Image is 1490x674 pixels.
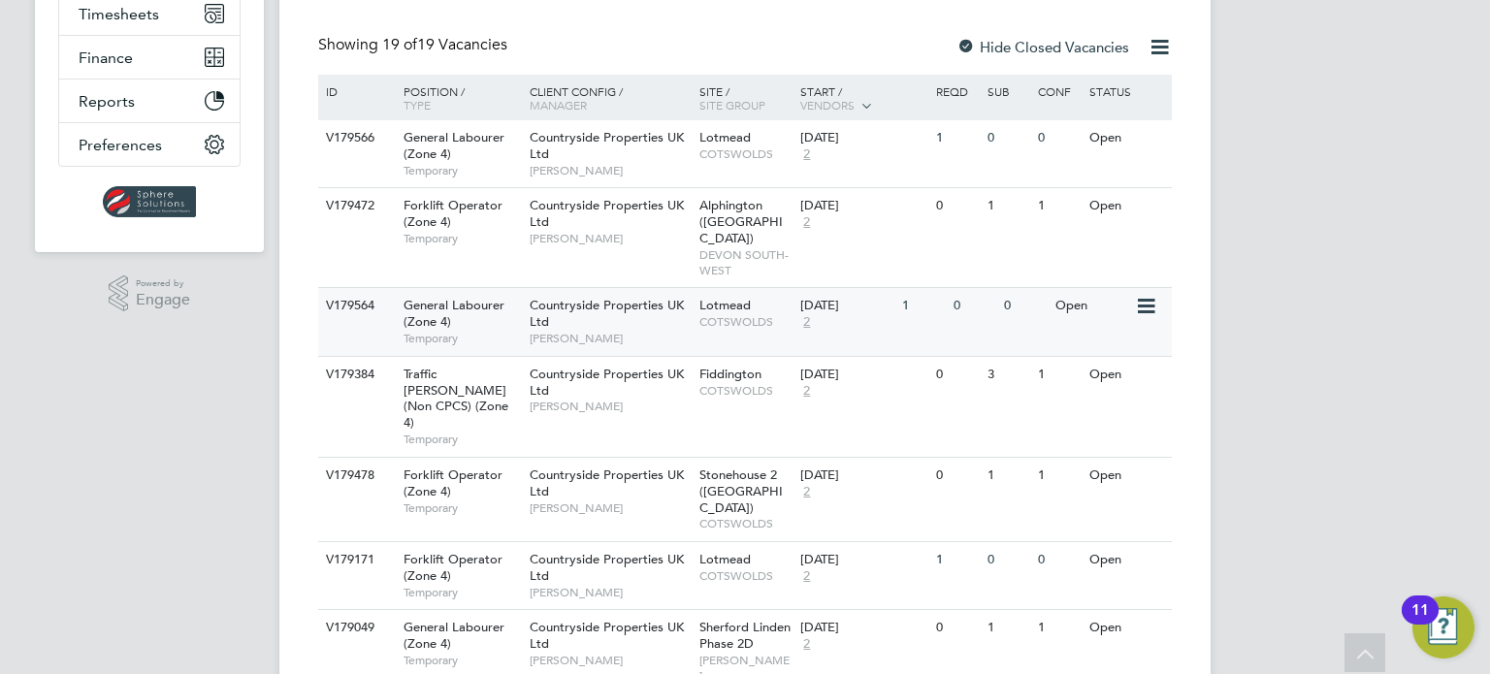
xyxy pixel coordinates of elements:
span: Forklift Operator (Zone 4) [404,197,502,230]
div: Open [1085,120,1169,156]
span: [PERSON_NAME] [530,331,690,346]
div: V179472 [321,188,389,224]
span: Lotmead [699,551,751,567]
div: 3 [983,357,1033,393]
div: 1 [1033,188,1084,224]
button: Reports [59,80,240,122]
span: Timesheets [79,5,159,23]
div: [DATE] [800,198,926,214]
div: Open [1051,288,1135,324]
span: Manager [530,97,587,112]
span: Type [404,97,431,112]
div: [DATE] [800,130,926,146]
div: Position / [389,75,525,121]
a: Powered byEngage [109,275,191,312]
span: [PERSON_NAME] [530,653,690,668]
span: Lotmead [699,297,751,313]
span: Temporary [404,585,520,600]
span: 2 [800,214,813,231]
div: [DATE] [800,467,926,484]
span: Alphington ([GEOGRAPHIC_DATA]) [699,197,783,246]
span: Stonehouse 2 ([GEOGRAPHIC_DATA]) [699,466,783,516]
div: V179564 [321,288,389,324]
span: Temporary [404,653,520,668]
label: Hide Closed Vacancies [956,38,1129,56]
span: [PERSON_NAME] [530,585,690,600]
div: Sub [983,75,1033,108]
span: Finance [79,48,133,67]
span: Countryside Properties UK Ltd [530,619,684,652]
div: Showing [318,35,511,55]
div: 1 [983,458,1033,494]
span: Vendors [800,97,855,112]
div: 0 [931,610,982,646]
span: Countryside Properties UK Ltd [530,366,684,399]
span: 2 [800,383,813,400]
span: 2 [800,568,813,585]
span: Preferences [79,136,162,154]
span: COTSWOLDS [699,146,792,162]
span: [PERSON_NAME] [530,399,690,414]
span: Countryside Properties UK Ltd [530,466,684,499]
div: 1 [1033,357,1084,393]
div: [DATE] [800,552,926,568]
div: Open [1085,458,1169,494]
span: General Labourer (Zone 4) [404,129,504,162]
div: V179384 [321,357,389,393]
span: COTSWOLDS [699,383,792,399]
div: 0 [1033,542,1084,578]
div: 0 [983,120,1033,156]
div: Open [1085,610,1169,646]
span: DEVON SOUTH-WEST [699,247,792,277]
span: Temporary [404,500,520,516]
span: Sherford Linden Phase 2D [699,619,791,652]
div: 1 [983,188,1033,224]
span: [PERSON_NAME] [530,500,690,516]
span: Temporary [404,163,520,178]
span: Forklift Operator (Zone 4) [404,551,502,584]
span: COTSWOLDS [699,314,792,330]
div: 1 [897,288,948,324]
span: Forklift Operator (Zone 4) [404,466,502,499]
button: Open Resource Center, 11 new notifications [1412,596,1474,658]
span: 2 [800,484,813,500]
div: 0 [931,188,982,224]
div: 0 [931,357,982,393]
div: 1 [931,120,982,156]
a: Go to home page [58,186,241,217]
div: Reqd [931,75,982,108]
span: COTSWOLDS [699,516,792,531]
img: spheresolutions-logo-retina.png [103,186,197,217]
span: Temporary [404,231,520,246]
span: Countryside Properties UK Ltd [530,297,684,330]
div: Client Config / [525,75,695,121]
div: [DATE] [800,298,892,314]
span: Lotmead [699,129,751,145]
div: V179171 [321,542,389,578]
div: [DATE] [800,367,926,383]
span: Traffic [PERSON_NAME] (Non CPCS) (Zone 4) [404,366,508,432]
div: V179049 [321,610,389,646]
span: 2 [800,314,813,331]
div: 1 [1033,610,1084,646]
div: 0 [1033,120,1084,156]
span: General Labourer (Zone 4) [404,297,504,330]
div: Open [1085,542,1169,578]
span: Temporary [404,331,520,346]
div: [DATE] [800,620,926,636]
span: Engage [136,292,190,308]
div: Open [1085,357,1169,393]
button: Preferences [59,123,240,166]
div: 0 [931,458,982,494]
div: Start / [795,75,931,123]
span: Powered by [136,275,190,292]
span: [PERSON_NAME] [530,231,690,246]
div: 0 [983,542,1033,578]
span: 19 Vacancies [382,35,507,54]
span: [PERSON_NAME] [530,163,690,178]
div: 0 [949,288,999,324]
span: COTSWOLDS [699,568,792,584]
div: Conf [1033,75,1084,108]
div: 1 [931,542,982,578]
div: ID [321,75,389,108]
